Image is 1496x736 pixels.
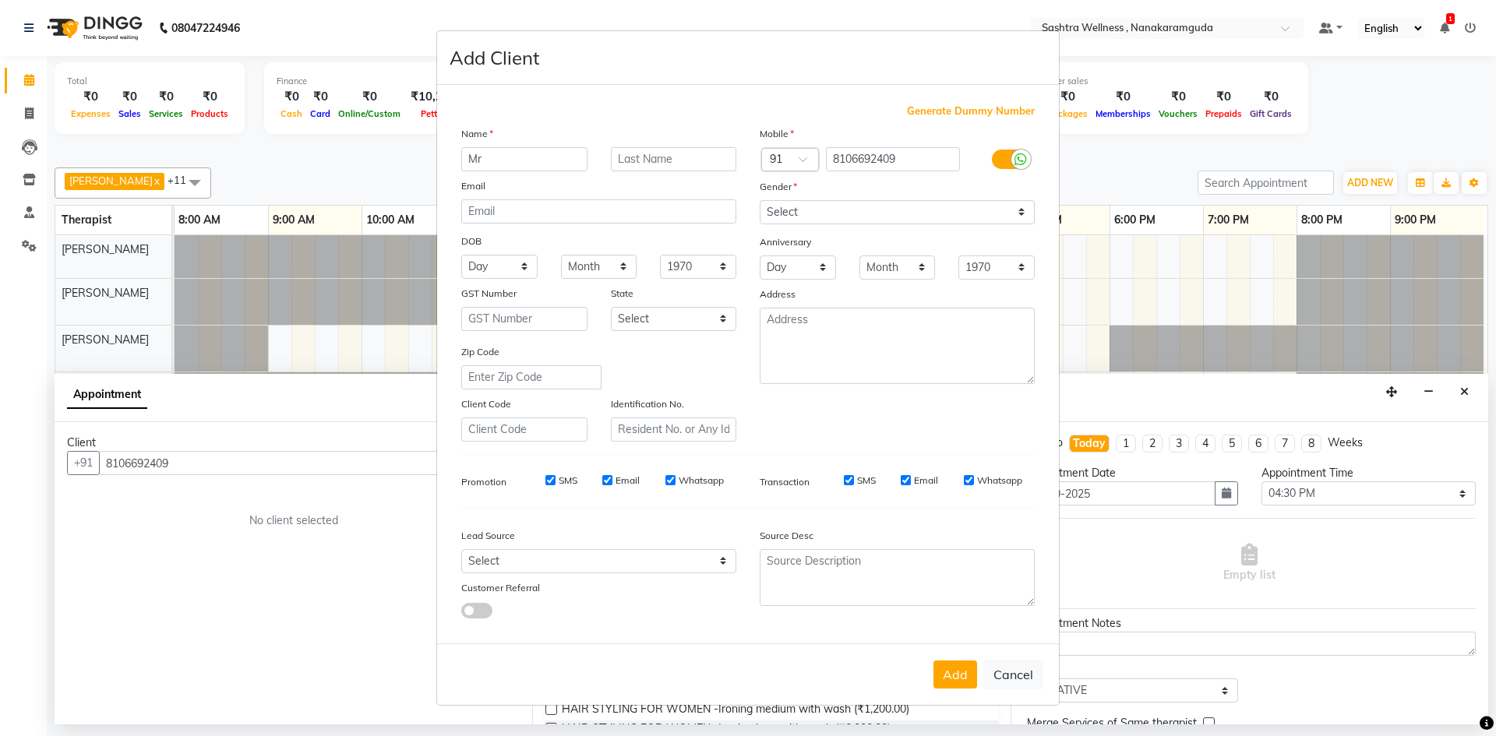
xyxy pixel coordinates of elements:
label: Lead Source [461,529,515,543]
span: Generate Dummy Number [907,104,1035,119]
input: Resident No. or Any Id [611,417,737,442]
label: Identification No. [611,397,684,411]
label: State [611,287,633,301]
label: DOB [461,234,482,248]
input: Email [461,199,736,224]
h4: Add Client [450,44,539,72]
label: Transaction [760,475,810,489]
label: Name [461,127,493,141]
label: Promotion [461,475,506,489]
button: Add [933,660,977,688]
label: Whatsapp [679,474,724,488]
label: Email [616,474,640,488]
input: Enter Zip Code [461,365,602,389]
label: SMS [559,474,577,488]
label: GST Number [461,287,517,301]
label: Gender [760,180,797,194]
input: First Name [461,147,587,171]
label: Customer Referral [461,581,540,595]
input: GST Number [461,307,587,331]
label: Email [914,474,938,488]
label: SMS [857,474,876,488]
input: Client Code [461,417,587,442]
label: Email [461,179,485,193]
label: Client Code [461,397,511,411]
label: Mobile [760,127,794,141]
label: Whatsapp [977,474,1022,488]
button: Cancel [983,660,1043,689]
label: Address [760,287,796,301]
label: Zip Code [461,345,499,359]
input: Last Name [611,147,737,171]
label: Anniversary [760,235,811,249]
label: Source Desc [760,529,813,543]
input: Mobile [826,147,961,171]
